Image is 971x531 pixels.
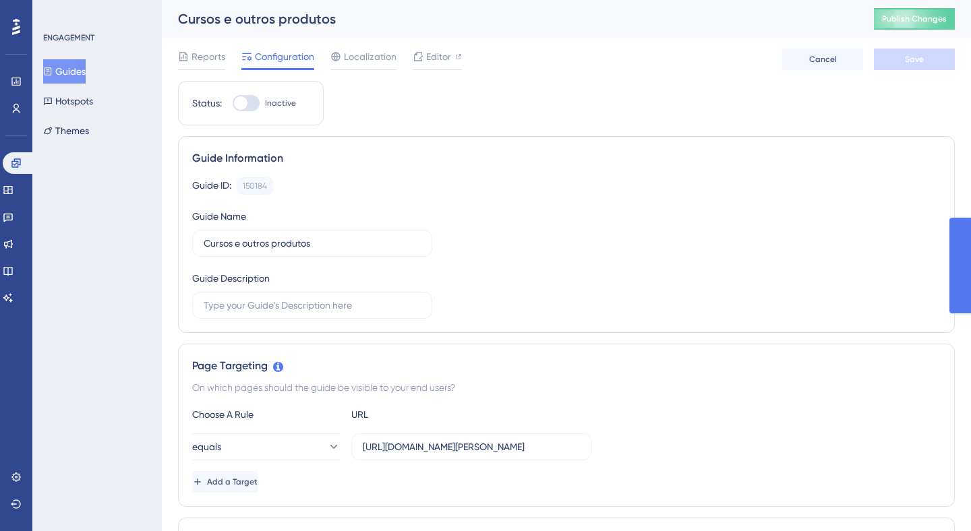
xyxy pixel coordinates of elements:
[192,471,258,493] button: Add a Target
[192,208,246,224] div: Guide Name
[426,49,451,65] span: Editor
[204,236,421,251] input: Type your Guide’s Name here
[874,49,955,70] button: Save
[192,270,270,286] div: Guide Description
[192,439,221,455] span: equals
[192,49,225,65] span: Reports
[363,439,580,454] input: yourwebsite.com/path
[43,119,89,143] button: Themes
[809,54,837,65] span: Cancel
[204,298,421,313] input: Type your Guide’s Description here
[914,478,955,518] iframe: UserGuiding AI Assistant Launcher
[207,476,258,487] span: Add a Target
[255,49,314,65] span: Configuration
[192,150,941,166] div: Guide Information
[344,49,396,65] span: Localization
[192,433,341,460] button: equals
[43,32,94,43] div: ENGAGEMENT
[265,98,296,108] span: Inactive
[178,9,840,28] div: Cursos e outros produtos
[192,95,222,111] div: Status:
[192,358,941,374] div: Page Targeting
[43,59,86,84] button: Guides
[782,49,863,70] button: Cancel
[192,177,231,195] div: Guide ID:
[351,406,500,423] div: URL
[905,54,924,65] span: Save
[243,181,267,191] div: 150184
[192,406,341,423] div: Choose A Rule
[192,379,941,396] div: On which pages should the guide be visible to your end users?
[874,8,955,30] button: Publish Changes
[43,89,93,113] button: Hotspots
[882,13,947,24] span: Publish Changes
